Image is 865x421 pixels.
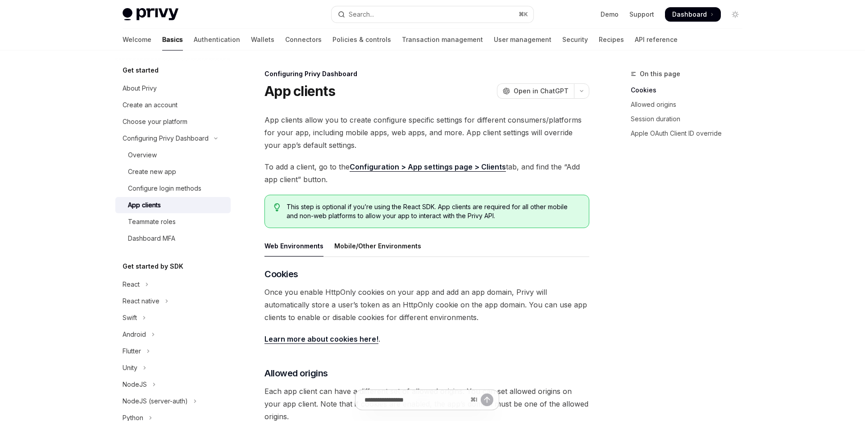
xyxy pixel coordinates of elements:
span: . [264,333,589,345]
button: Toggle React native section [115,293,231,309]
button: Toggle Flutter section [115,343,231,359]
a: Choose your platform [115,114,231,130]
button: Send message [481,394,493,406]
span: This step is optional if you’re using the React SDK. App clients are required for all other mobil... [287,202,580,220]
img: light logo [123,8,178,21]
a: App clients [115,197,231,213]
h5: Get started by SDK [123,261,183,272]
button: Toggle Configuring Privy Dashboard section [115,130,231,146]
button: Toggle Android section [115,326,231,343]
div: Create new app [128,166,176,177]
span: Cookies [264,268,298,280]
div: Create an account [123,100,178,110]
div: NodeJS [123,379,147,390]
span: To add a client, go to the tab, and find the “Add app client” button. [264,160,589,186]
button: Toggle NodeJS (server-auth) section [115,393,231,409]
a: Authentication [194,29,240,50]
a: Dashboard [665,7,721,22]
div: Configuring Privy Dashboard [264,69,589,78]
div: Web Environments [264,235,323,256]
a: Recipes [599,29,624,50]
a: API reference [635,29,678,50]
div: Mobile/Other Environments [334,235,421,256]
a: Connectors [285,29,322,50]
span: Open in ChatGPT [514,87,569,96]
a: Transaction management [402,29,483,50]
button: Open search [332,6,533,23]
div: Swift [123,312,137,323]
div: Flutter [123,346,141,357]
h1: App clients [264,83,335,99]
a: About Privy [115,80,231,96]
a: Dashboard MFA [115,230,231,247]
a: Demo [601,10,619,19]
button: Open in ChatGPT [497,83,574,99]
span: Allowed origins [264,367,328,380]
a: Basics [162,29,183,50]
div: App clients [128,200,161,210]
a: Security [562,29,588,50]
button: Toggle dark mode [728,7,742,22]
div: Android [123,329,146,340]
div: Dashboard MFA [128,233,175,244]
div: Overview [128,150,157,160]
a: Session duration [631,112,750,126]
div: Configuring Privy Dashboard [123,133,209,144]
a: Configure login methods [115,180,231,197]
span: On this page [640,69,680,79]
button: Toggle Swift section [115,310,231,326]
a: Overview [115,147,231,163]
a: Support [629,10,654,19]
h5: Get started [123,65,159,76]
a: Wallets [251,29,274,50]
a: Teammate roles [115,214,231,230]
div: Configure login methods [128,183,201,194]
div: NodeJS (server-auth) [123,396,188,407]
a: Create an account [115,97,231,113]
a: Allowed origins [631,97,750,112]
button: Toggle React section [115,276,231,293]
div: Unity [123,362,137,373]
svg: Tip [274,203,280,211]
span: App clients allow you to create configure specific settings for different consumers/platforms for... [264,114,589,151]
input: Ask a question... [364,390,467,410]
div: About Privy [123,83,157,94]
div: Choose your platform [123,116,187,127]
a: Learn more about cookies here! [264,334,378,344]
div: React native [123,296,159,307]
a: User management [494,29,551,50]
span: Once you enable HttpOnly cookies on your app and add an app domain, Privy will automatically stor... [264,286,589,324]
a: Cookies [631,83,750,97]
span: ⌘ K [519,11,528,18]
div: Search... [349,9,374,20]
a: Create new app [115,164,231,180]
div: Teammate roles [128,216,176,227]
button: Toggle Unity section [115,360,231,376]
a: Policies & controls [332,29,391,50]
a: Apple OAuth Client ID override [631,126,750,141]
span: Dashboard [672,10,707,19]
div: React [123,279,140,290]
a: Welcome [123,29,151,50]
a: Configuration > App settings page > Clients [350,162,506,172]
button: Toggle NodeJS section [115,376,231,393]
